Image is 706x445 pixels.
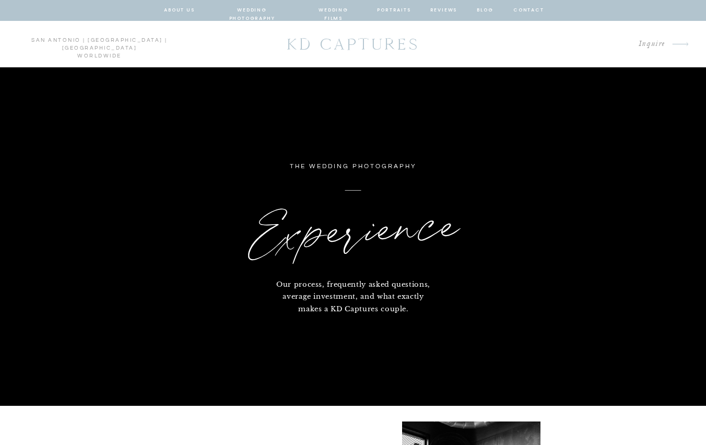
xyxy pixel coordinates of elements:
[15,37,184,52] p: san antonio | [GEOGRAPHIC_DATA] | [GEOGRAPHIC_DATA] worldwide
[377,6,411,15] a: portraits
[164,6,195,15] a: about us
[156,190,551,278] h1: Experience
[273,278,434,313] p: Our process, frequently asked questions, average investment, and what exactly makes a KD Captures...
[591,37,665,51] a: Inquire
[309,6,358,15] a: wedding films
[476,6,495,15] a: blog
[214,6,290,15] a: wedding photography
[430,6,457,15] a: reviews
[513,6,543,15] a: contact
[268,161,438,173] p: the wedding photography
[281,30,425,58] a: KD CAPTURES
